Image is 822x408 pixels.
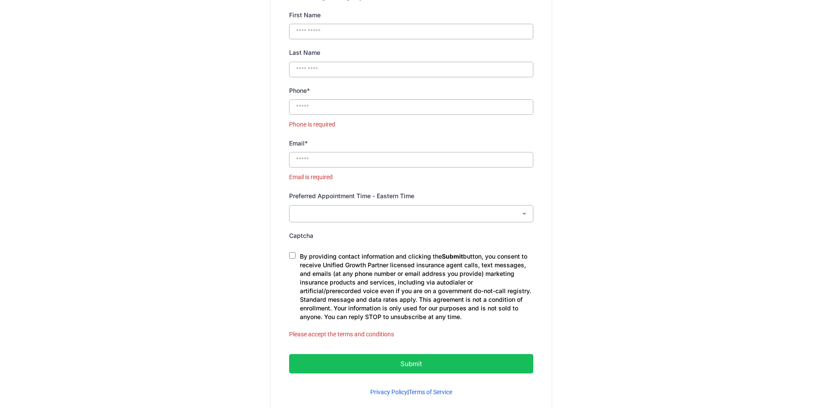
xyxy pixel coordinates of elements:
label: Email [289,138,308,149]
label: Phone [289,85,310,96]
label: Last Name [289,47,320,58]
label: Captcha [289,230,313,241]
p: | [289,388,533,397]
p: Submit [311,358,512,370]
strong: Submit [442,253,463,260]
button: Submit [289,354,533,373]
div: Please accept the terms and conditions [289,329,533,340]
label: First Name [289,9,321,20]
label: Preferred Appointment Time - Eastern Time [289,190,414,201]
a: Privacy Policy [370,389,407,395]
p: By providing contact information and clicking the button, you consent to receive Unified Growth P... [300,252,533,321]
a: Terms of Service [409,389,452,395]
div: Email is required [289,172,533,183]
div: Phone is required [289,119,533,130]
